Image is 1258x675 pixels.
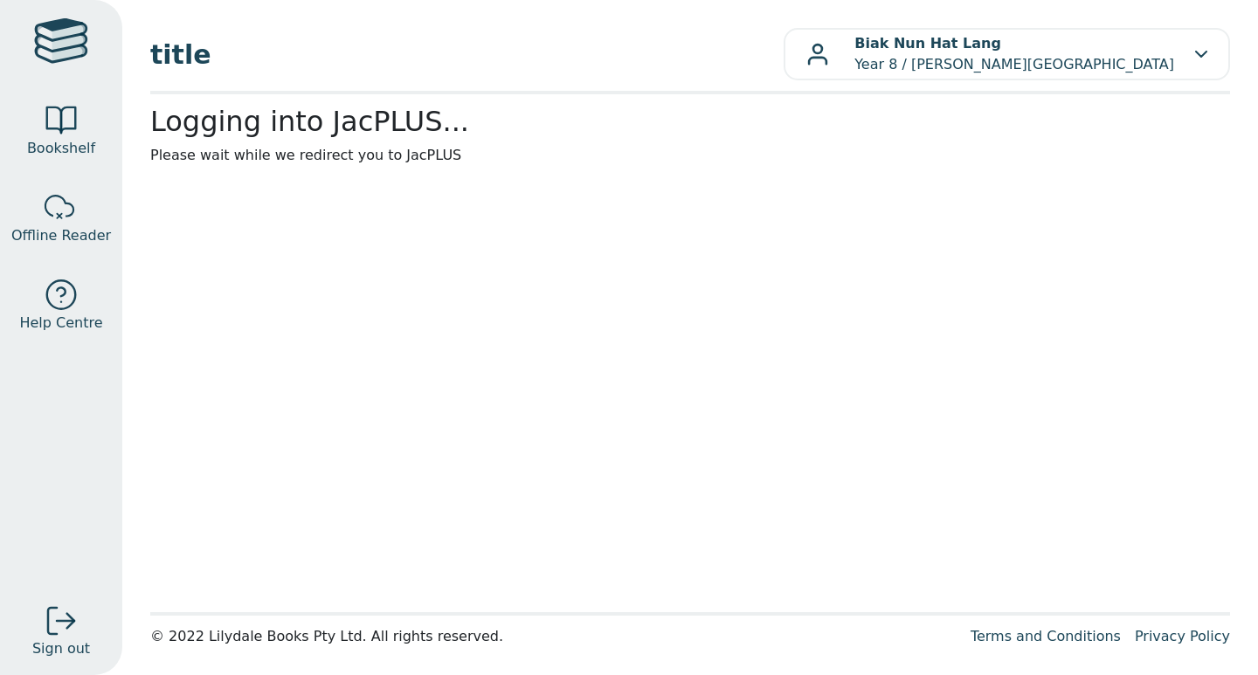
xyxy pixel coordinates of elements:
[11,225,111,246] span: Offline Reader
[971,628,1121,644] a: Terms and Conditions
[32,638,90,659] span: Sign out
[150,626,957,647] div: © 2022 Lilydale Books Pty Ltd. All rights reserved.
[854,35,1001,52] b: Biak Nun Hat Lang
[150,35,784,74] span: title
[784,28,1230,80] button: Biak Nun Hat LangYear 8 / [PERSON_NAME][GEOGRAPHIC_DATA]
[27,138,95,159] span: Bookshelf
[1135,628,1230,644] a: Privacy Policy
[854,33,1174,75] p: Year 8 / [PERSON_NAME][GEOGRAPHIC_DATA]
[19,313,102,334] span: Help Centre
[150,145,1230,166] p: Please wait while we redirect you to JacPLUS
[150,105,1230,138] h2: Logging into JacPLUS...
